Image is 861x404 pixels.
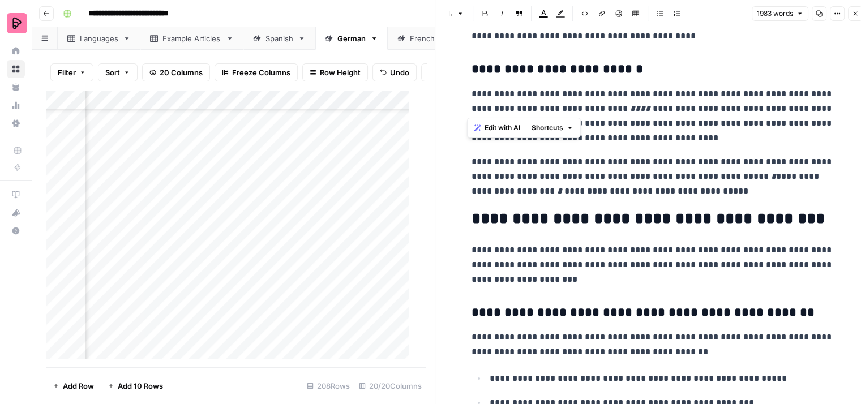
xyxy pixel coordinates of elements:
[7,204,25,222] button: What's new?
[485,123,520,133] span: Edit with AI
[7,42,25,60] a: Home
[140,27,243,50] a: Example Articles
[7,13,27,33] img: Preply Logo
[46,377,101,395] button: Add Row
[7,186,25,204] a: AirOps Academy
[7,78,25,96] a: Your Data
[142,63,210,81] button: 20 Columns
[527,121,578,135] button: Shortcuts
[354,377,426,395] div: 20/20 Columns
[232,67,290,78] span: Freeze Columns
[337,33,366,44] div: German
[58,27,140,50] a: Languages
[80,33,118,44] div: Languages
[101,377,170,395] button: Add 10 Rows
[757,8,793,19] span: 1983 words
[7,204,24,221] div: What's new?
[243,27,315,50] a: Spanish
[160,67,203,78] span: 20 Columns
[302,63,368,81] button: Row Height
[388,27,457,50] a: French
[162,33,221,44] div: Example Articles
[532,123,563,133] span: Shortcuts
[58,67,76,78] span: Filter
[50,63,93,81] button: Filter
[265,33,293,44] div: Spanish
[7,96,25,114] a: Usage
[215,63,298,81] button: Freeze Columns
[752,6,808,21] button: 1983 words
[470,121,525,135] button: Edit with AI
[390,67,409,78] span: Undo
[105,67,120,78] span: Sort
[302,377,354,395] div: 208 Rows
[63,380,94,392] span: Add Row
[98,63,138,81] button: Sort
[7,222,25,240] button: Help + Support
[372,63,417,81] button: Undo
[7,9,25,37] button: Workspace: Preply
[315,27,388,50] a: German
[7,114,25,132] a: Settings
[7,60,25,78] a: Browse
[410,33,435,44] div: French
[320,67,361,78] span: Row Height
[118,380,163,392] span: Add 10 Rows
